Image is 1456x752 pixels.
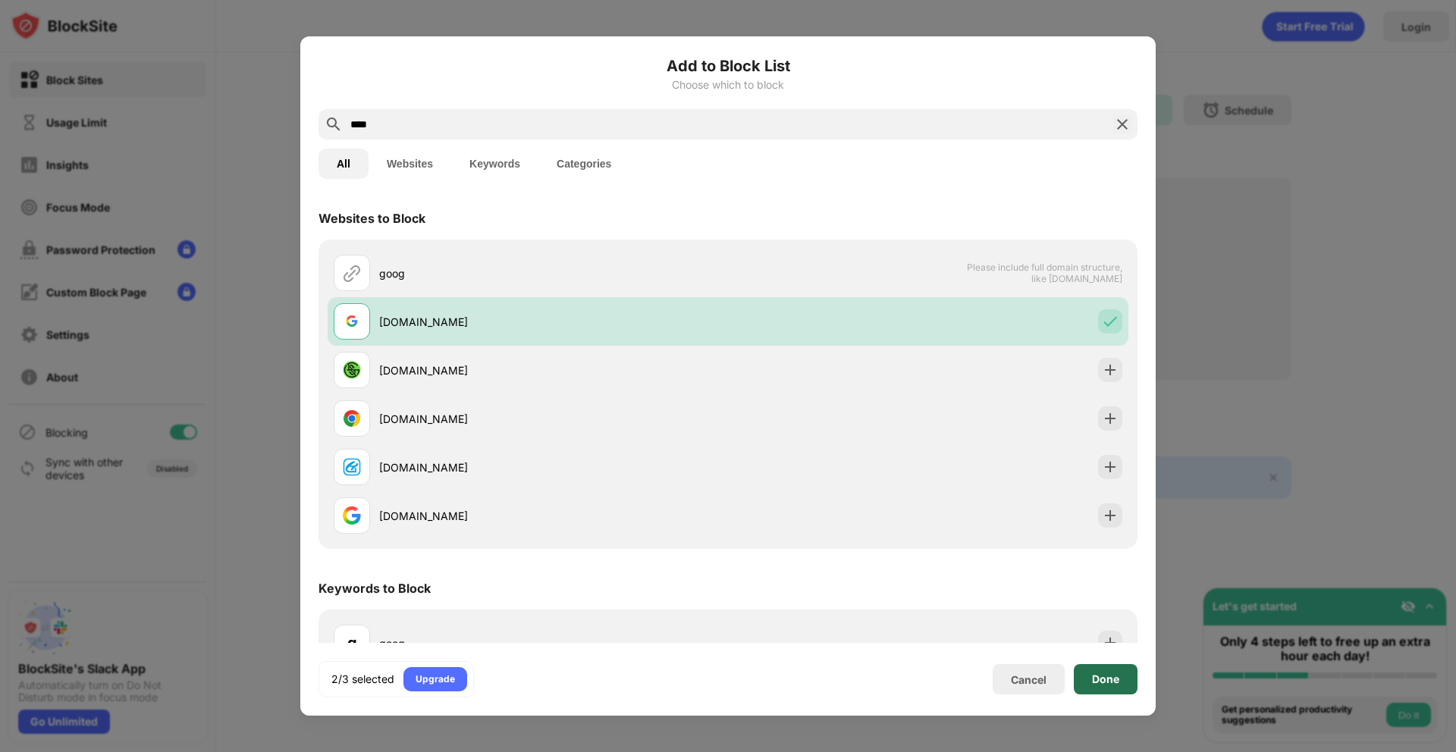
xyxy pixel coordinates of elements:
img: favicons [343,409,361,428]
img: favicons [343,458,361,476]
div: Websites to Block [318,211,425,226]
div: [DOMAIN_NAME] [379,362,728,378]
button: All [318,149,369,179]
button: Keywords [451,149,538,179]
div: [DOMAIN_NAME] [379,411,728,427]
div: Upgrade [416,672,455,687]
div: Cancel [1011,673,1046,686]
img: favicons [343,506,361,525]
div: [DOMAIN_NAME] [379,314,728,330]
button: Websites [369,149,451,179]
div: goog [379,635,728,651]
button: Categories [538,149,629,179]
img: search.svg [325,115,343,133]
div: Keywords to Block [318,581,431,596]
div: [DOMAIN_NAME] [379,508,728,524]
div: g [347,631,357,654]
div: 2/3 selected [331,672,394,687]
div: [DOMAIN_NAME] [379,459,728,475]
div: goog [379,265,728,281]
span: Please include full domain structure, like [DOMAIN_NAME] [966,262,1122,284]
h6: Add to Block List [318,55,1137,77]
img: url.svg [343,264,361,282]
img: favicons [343,361,361,379]
div: Choose which to block [318,79,1137,91]
img: favicons [343,312,361,331]
img: search-close [1113,115,1131,133]
div: Done [1092,673,1119,685]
